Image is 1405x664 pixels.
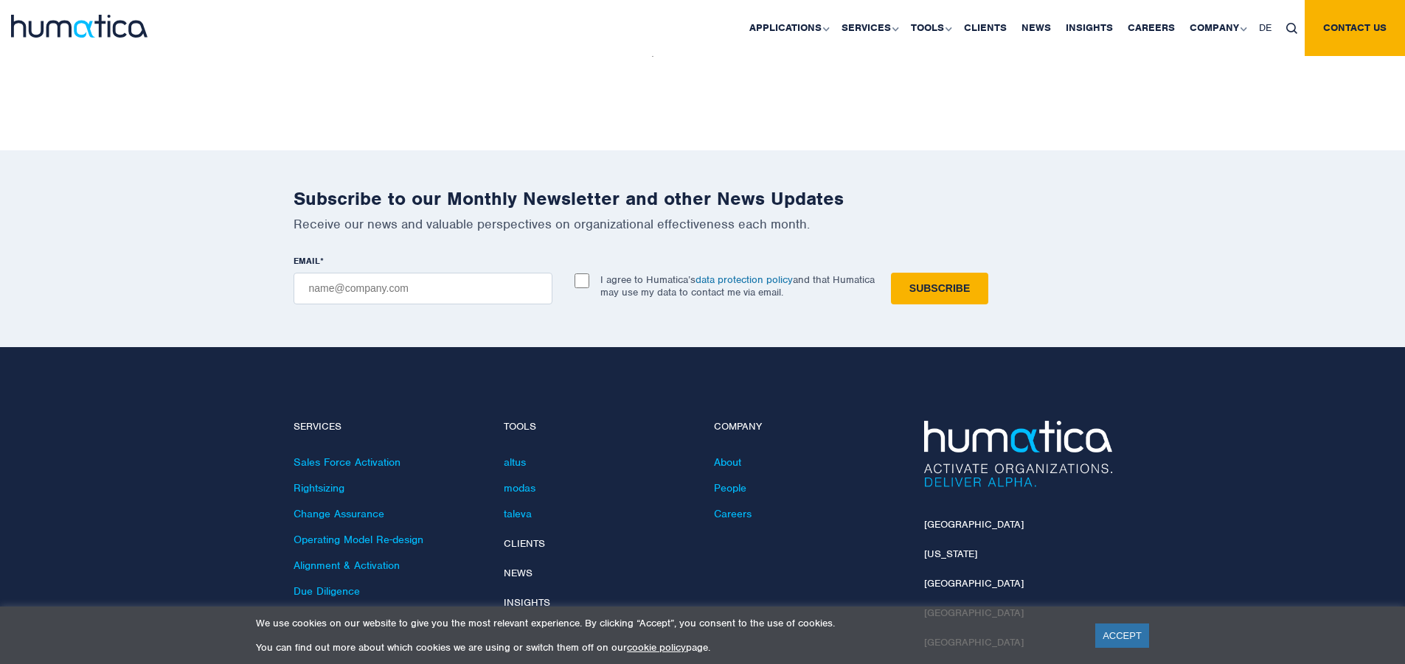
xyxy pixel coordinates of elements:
input: Subscribe [891,273,988,304]
a: About [714,455,741,469]
a: Rightsizing [294,481,344,494]
p: You can find out more about which cookies we are using or switch them off on our page. [256,641,1077,654]
img: Humatica [924,421,1112,487]
a: People [714,481,746,494]
a: Alignment & Activation [294,559,400,572]
span: DE [1259,21,1272,34]
a: ACCEPT [1095,623,1149,648]
h2: Subscribe to our Monthly Newsletter and other News Updates [294,187,1112,210]
a: Clients [504,537,545,550]
input: name@company.com [294,273,552,304]
a: modas [504,481,535,494]
h4: Company [714,421,902,433]
p: We use cookies on our website to give you the most relevant experience. By clicking “Accept”, you... [256,617,1077,629]
a: Due Diligence [294,584,360,598]
h4: Tools [504,421,692,433]
a: data protection policy [695,273,793,286]
a: Operating Model Re-design [294,533,423,546]
img: logo [11,15,148,38]
a: [US_STATE] [924,548,977,560]
p: Receive our news and valuable perspectives on organizational effectiveness each month. [294,216,1112,232]
a: Careers [714,507,752,520]
p: I agree to Humatica’s and that Humatica may use my data to contact me via email. [600,273,875,298]
a: News [504,567,532,579]
a: cookie policy [627,641,686,654]
a: Change Assurance [294,507,384,520]
input: I agree to Humatica’sdata protection policyand that Humatica may use my data to contact me via em... [575,273,589,288]
img: search_icon [1286,23,1297,34]
h4: Services [294,421,482,433]
a: Sales Force Activation [294,455,400,469]
a: Insights [504,596,550,609]
a: [GEOGRAPHIC_DATA] [924,577,1024,590]
a: altus [504,455,526,469]
a: taleva [504,507,532,520]
span: EMAIL [294,255,320,267]
a: [GEOGRAPHIC_DATA] [924,518,1024,531]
